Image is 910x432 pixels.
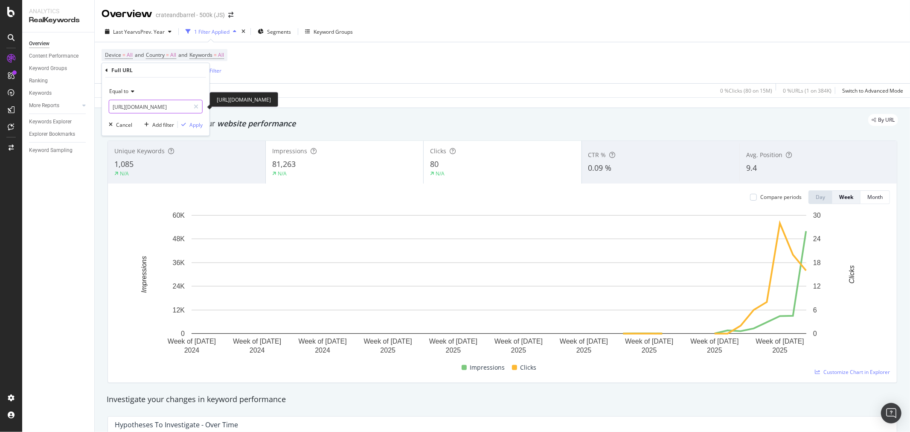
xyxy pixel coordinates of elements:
[102,7,152,21] div: Overview
[813,212,821,219] text: 30
[813,235,821,242] text: 24
[105,120,132,129] button: Cancel
[707,347,722,354] text: 2025
[576,347,592,354] text: 2025
[173,259,185,266] text: 36K
[881,403,901,423] div: Open Intercom Messenger
[127,49,133,61] span: All
[720,87,772,94] div: 0 % Clicks ( 80 on 15M )
[29,130,88,139] a: Explorer Bookmarks
[29,89,52,98] div: Keywords
[625,338,673,345] text: Week of [DATE]
[233,338,281,345] text: Week of [DATE]
[756,338,804,345] text: Week of [DATE]
[808,190,832,204] button: Day
[878,117,895,123] span: By URL
[832,190,861,204] button: Week
[783,87,832,94] div: 0 % URLs ( 1 on 384K )
[107,394,898,405] div: Investigate your changes in keyword performance
[135,51,144,58] span: and
[181,330,185,337] text: 0
[642,347,657,354] text: 2025
[120,170,129,177] div: N/A
[122,51,125,58] span: =
[868,114,898,126] div: legacy label
[29,64,67,73] div: Keyword Groups
[102,25,175,38] button: Last YearvsPrev. Year
[815,368,890,376] a: Customize Chart in Explorer
[173,235,185,242] text: 48K
[690,338,738,345] text: Week of [DATE]
[430,147,446,155] span: Clicks
[29,130,75,139] div: Explorer Bookmarks
[813,259,821,266] text: 18
[173,283,185,290] text: 24K
[29,64,88,73] a: Keyword Groups
[254,25,294,38] button: Segments
[29,101,59,110] div: More Reports
[116,121,132,128] div: Cancel
[29,117,72,126] div: Keywords Explorer
[813,283,821,290] text: 12
[152,121,174,128] div: Add filter
[29,39,49,48] div: Overview
[166,51,169,58] span: =
[494,338,543,345] text: Week of [DATE]
[146,51,165,58] span: Country
[302,25,356,38] button: Keyword Groups
[470,362,505,373] span: Impressions
[272,159,296,169] span: 81,263
[272,147,307,155] span: Impressions
[184,347,200,354] text: 2024
[109,88,128,95] span: Equal to
[114,147,165,155] span: Unique Keywords
[29,76,88,85] a: Ranking
[115,420,238,429] div: Hypotheses to Investigate - Over Time
[240,27,247,36] div: times
[209,92,278,107] div: [URL][DOMAIN_NAME]
[520,362,537,373] span: Clicks
[29,146,88,155] a: Keyword Sampling
[178,51,187,58] span: and
[218,49,224,61] span: All
[746,151,782,159] span: Avg. Position
[194,28,230,35] div: 1 Filter Applied
[141,120,174,129] button: Add filter
[298,338,346,345] text: Week of [DATE]
[364,338,412,345] text: Week of [DATE]
[29,146,73,155] div: Keyword Sampling
[867,193,883,201] div: Month
[760,193,802,201] div: Compare periods
[182,25,240,38] button: 1 Filter Applied
[429,338,477,345] text: Week of [DATE]
[156,11,225,19] div: crateandbarrel - 500k (JS)
[842,87,903,94] div: Switch to Advanced Mode
[173,212,185,219] text: 60K
[29,52,78,61] div: Content Performance
[105,51,121,58] span: Device
[140,256,148,293] text: Impressions
[29,89,88,98] a: Keywords
[199,67,221,74] div: Add Filter
[115,211,883,359] svg: A chart.
[861,190,890,204] button: Month
[29,39,88,48] a: Overview
[772,347,788,354] text: 2025
[178,120,203,129] button: Apply
[560,338,608,345] text: Week of [DATE]
[746,163,757,173] span: 9.4
[839,193,853,201] div: Week
[173,306,185,314] text: 12K
[111,67,133,74] div: Full URL
[446,347,461,354] text: 2025
[849,266,856,284] text: Clicks
[29,15,87,25] div: RealKeywords
[214,51,217,58] span: =
[170,49,176,61] span: All
[29,7,87,15] div: Analytics
[436,170,445,177] div: N/A
[314,28,353,35] div: Keyword Groups
[823,368,890,376] span: Customize Chart in Explorer
[189,51,212,58] span: Keywords
[588,151,606,159] span: CTR %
